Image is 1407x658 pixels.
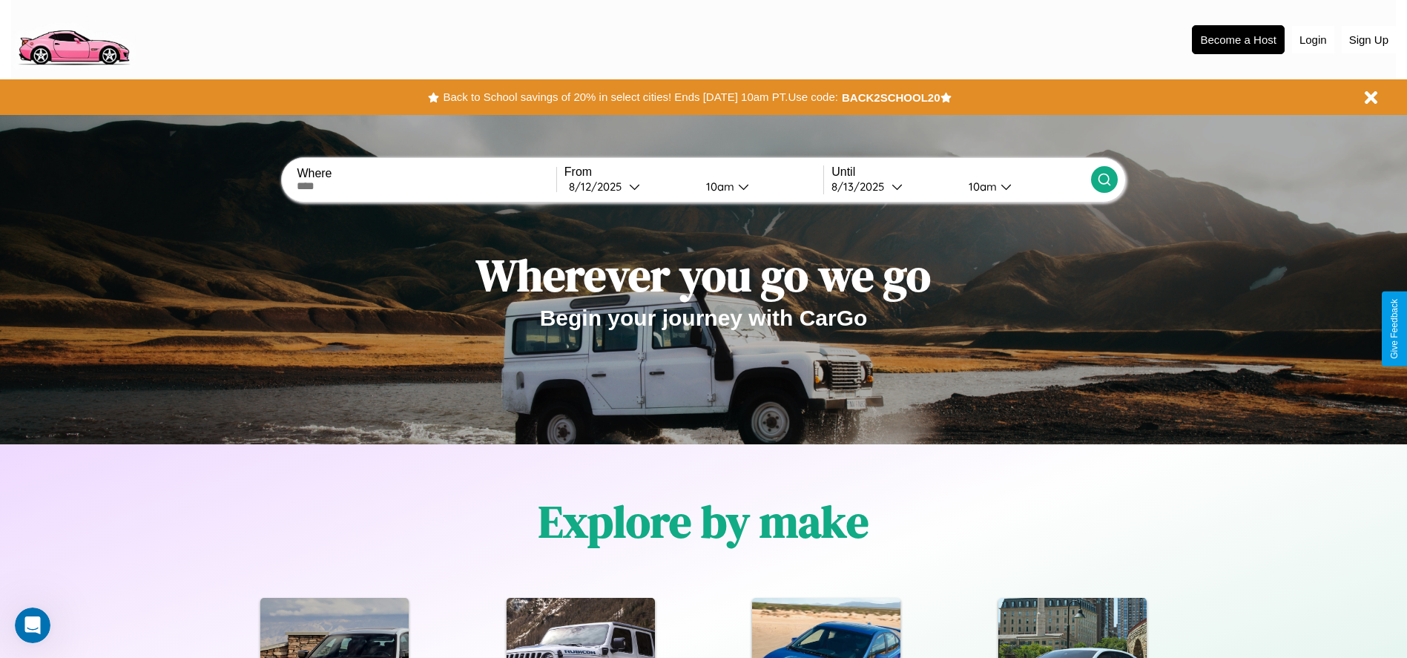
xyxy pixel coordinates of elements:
[564,179,694,194] button: 8/12/2025
[961,180,1001,194] div: 10am
[1192,25,1285,54] button: Become a Host
[439,87,841,108] button: Back to School savings of 20% in select cities! Ends [DATE] 10am PT.Use code:
[11,7,136,69] img: logo
[569,180,629,194] div: 8 / 12 / 2025
[831,180,892,194] div: 8 / 13 / 2025
[297,167,556,180] label: Where
[538,491,869,552] h1: Explore by make
[564,165,823,179] label: From
[1389,299,1400,359] div: Give Feedback
[842,91,940,104] b: BACK2SCHOOL20
[15,608,50,643] iframe: Intercom live chat
[1342,26,1396,53] button: Sign Up
[957,179,1091,194] button: 10am
[699,180,738,194] div: 10am
[1292,26,1334,53] button: Login
[831,165,1090,179] label: Until
[694,179,824,194] button: 10am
